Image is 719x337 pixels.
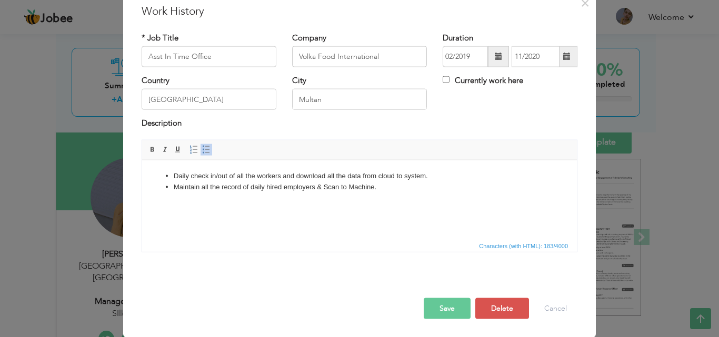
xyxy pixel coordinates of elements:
label: City [292,75,306,86]
button: Delete [475,298,529,319]
button: Cancel [534,298,577,319]
div: Statistics [477,241,571,250]
label: Currently work here [443,75,523,86]
button: Save [424,298,471,319]
a: Insert/Remove Bulleted List [201,144,212,155]
input: From [443,46,488,67]
input: Present [512,46,560,67]
a: Underline [172,144,184,155]
iframe: Rich Text Editor, workEditor [142,160,577,239]
a: Italic [159,144,171,155]
label: Company [292,32,326,43]
a: Bold [147,144,158,155]
label: Country [142,75,169,86]
input: Currently work here [443,76,450,83]
label: Duration [443,32,473,43]
span: Characters (with HTML): 183/4000 [477,241,570,250]
a: Insert/Remove Numbered List [188,144,199,155]
h3: Work History [142,3,577,19]
label: Description [142,118,182,129]
label: * Job Title [142,32,178,43]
